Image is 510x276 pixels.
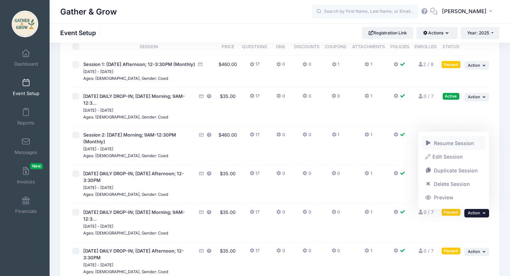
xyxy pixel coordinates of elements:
[276,37,285,49] span: Add Ons
[364,170,372,181] button: 1
[291,32,322,56] th: Discounts
[442,61,460,68] div: Paused
[352,44,385,49] span: Attachments
[60,4,117,20] h1: Gather & Grow
[15,208,37,214] span: Financials
[349,32,388,56] th: Attachments
[198,62,203,67] i: Accepting Credit Card Payments
[364,132,372,142] button: 1
[60,29,102,37] h1: Event Setup
[464,93,489,101] button: Action
[467,30,489,35] span: Year: 2025
[461,27,499,39] button: Year: 2025
[206,210,212,215] i: This session is currently scheduled to open registration at 07:00 AM America/New York on 09/10/20...
[331,209,340,219] button: 0
[206,133,212,137] i: This session is currently scheduled to pause registration at 09:00 AM America/New York on 09/10/2...
[242,44,267,49] span: Questions
[418,248,433,254] a: 0 / 7
[331,170,340,181] button: 0
[216,88,239,126] td: $35.00
[364,93,372,103] button: 1
[83,248,184,261] span: [DATE] DAILY DROP-IN; [DATE] Afternoon; 12-3:30PM
[13,90,39,96] span: Event Setup
[302,170,311,181] button: 0
[387,32,412,56] th: Policies
[364,248,372,258] button: 1
[302,132,311,142] button: 0
[412,32,440,56] th: Enrolled
[437,4,499,20] button: [PERSON_NAME]
[331,93,340,103] button: 0
[83,263,113,267] small: [DATE] - [DATE]
[83,224,113,229] small: [DATE] - [DATE]
[14,61,38,67] span: Dashboard
[9,193,43,217] a: Financials
[198,94,204,99] i: Accepting Credit Card Payments
[83,209,185,222] span: [DATE] DAILY DROP-IN; [DATE] Morning; 9AM-12:3...
[250,132,260,142] button: 17
[325,44,346,49] span: Coupons
[206,249,212,253] i: This session is currently scheduled to open registration at 07:00 AM America/New York on 09/15/20...
[83,61,195,67] span: Session 1: [DATE] Afternoon; 12-3:30PM (Monthly)
[9,134,43,159] a: Messages
[276,248,285,258] button: 0
[198,249,204,253] i: Accepting Credit Card Payments
[418,132,433,138] a: 3 / 9
[9,45,43,70] a: Dashboard
[83,69,113,74] small: [DATE] - [DATE]
[464,209,489,217] button: Action
[83,171,184,183] span: [DATE] DAILY DROP-IN; [DATE] Afternoon; 12-3:30PM
[322,32,349,56] th: Coupons
[216,204,239,242] td: $35.00
[239,32,270,56] th: Questions
[15,149,37,155] span: Messages
[468,63,480,68] span: Action
[390,44,409,49] span: Policies
[83,147,113,151] small: [DATE] - [DATE]
[198,133,204,137] i: Accepting Credit Card Payments
[418,171,433,176] a: 0 / 7
[17,179,35,185] span: Invoices
[216,32,239,56] th: Price
[83,76,168,81] small: Ages: [DEMOGRAPHIC_DATA], Gender: Coed
[250,170,260,181] button: 17
[83,192,168,197] small: Ages: [DEMOGRAPHIC_DATA], Gender: Coed
[422,191,486,204] a: Preview
[250,248,260,258] button: 17
[83,93,185,106] span: [DATE] DAILY DROP-IN; [DATE] Morning; 9AM-12:3...
[422,177,486,191] a: Delete Session
[250,61,260,71] button: 17
[302,248,311,258] button: 0
[302,209,311,219] button: 0
[83,231,168,236] small: Ages: [DEMOGRAPHIC_DATA], Gender: Coed
[443,93,459,100] div: Active
[422,164,486,177] a: Duplicate Session
[83,185,113,190] small: [DATE] - [DATE]
[422,136,486,150] a: Resume Session
[198,171,204,176] i: Accepting Credit Card Payments
[312,5,418,19] input: Search by First Name, Last Name, or Email...
[468,249,480,254] span: Action
[442,209,460,216] div: Paused
[216,165,239,204] td: $35.00
[302,61,311,71] button: 0
[362,27,413,39] a: Registration Link
[302,93,311,103] button: 0
[439,32,462,56] th: Status
[198,210,204,215] i: Accepting Credit Card Payments
[83,115,168,120] small: Ages: [DEMOGRAPHIC_DATA], Gender: Coed
[276,61,285,71] button: 0
[332,61,339,71] button: 1
[276,93,285,103] button: 0
[83,132,176,145] span: Session 2: [DATE] Morning; 9AM-12:30PM (Monthly)
[442,248,460,254] div: Paused
[418,61,433,67] a: 2 / 9
[294,44,319,49] span: Discounts
[270,32,291,56] th: Add Ons
[9,163,43,188] a: InvoicesNew
[276,209,285,219] button: 0
[276,132,285,142] button: 0
[30,163,43,169] span: New
[206,171,212,176] i: This session is currently scheduled to pause registration at 12:00 PM America/New York on 09/15/2...
[81,32,216,56] th: Session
